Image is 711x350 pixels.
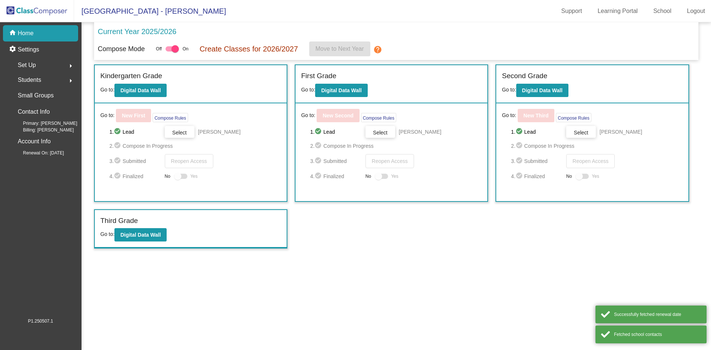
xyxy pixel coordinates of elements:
[373,45,382,54] mat-icon: help
[317,109,359,122] button: New Second
[172,130,187,136] span: Select
[100,216,138,226] label: Third Grade
[11,120,77,127] span: Primary: [PERSON_NAME]
[122,113,145,119] b: New First
[153,113,188,122] button: Compose Rules
[114,84,167,97] button: Digital Data Wall
[647,5,677,17] a: School
[120,87,161,93] b: Digital Data Wall
[109,127,161,136] span: 1. Lead
[66,76,75,85] mat-icon: arrow_right
[522,87,563,93] b: Digital Data Wall
[365,154,414,168] button: Reopen Access
[11,127,74,133] span: Billing: [PERSON_NAME]
[502,111,516,119] span: Go to:
[18,75,41,85] span: Students
[114,127,123,136] mat-icon: check_circle
[515,127,524,136] mat-icon: check_circle
[310,141,482,150] span: 2. Compose In Progress
[190,172,198,181] span: Yes
[566,173,572,180] span: No
[681,5,711,17] a: Logout
[18,29,34,38] p: Home
[614,331,701,338] div: Fetched school contacts
[18,90,54,101] p: Small Groups
[11,150,64,156] span: Renewal On: [DATE]
[114,141,123,150] mat-icon: check_circle
[18,136,51,147] p: Account Info
[66,61,75,70] mat-icon: arrow_right
[315,84,367,97] button: Digital Data Wall
[114,157,123,166] mat-icon: check_circle
[183,46,188,52] span: On
[9,29,18,38] mat-icon: home
[116,109,151,122] button: New First
[556,113,591,122] button: Compose Rules
[109,141,281,150] span: 2. Compose In Progress
[198,128,241,136] span: [PERSON_NAME]
[502,87,516,93] span: Go to:
[9,45,18,54] mat-icon: settings
[391,172,398,181] span: Yes
[524,113,549,119] b: New Third
[316,46,364,52] span: Move to Next Year
[365,173,371,180] span: No
[100,87,114,93] span: Go to:
[120,232,161,238] b: Digital Data Wall
[171,158,207,164] span: Reopen Access
[109,172,161,181] span: 4. Finalized
[574,130,588,136] span: Select
[200,43,298,54] p: Create Classes for 2026/2027
[100,231,114,237] span: Go to:
[301,87,315,93] span: Go to:
[573,158,608,164] span: Reopen Access
[109,157,161,166] span: 3. Submitted
[310,157,362,166] span: 3. Submitted
[100,111,114,119] span: Go to:
[321,87,361,93] b: Digital Data Wall
[511,157,563,166] span: 3. Submitted
[399,128,441,136] span: [PERSON_NAME]
[165,126,194,138] button: Select
[18,107,50,117] p: Contact Info
[314,172,323,181] mat-icon: check_circle
[310,172,362,181] span: 4. Finalized
[518,109,555,122] button: New Third
[614,311,701,318] div: Successfully fetched renewal date
[361,113,396,122] button: Compose Rules
[301,111,315,119] span: Go to:
[301,71,336,81] label: First Grade
[98,44,145,54] p: Compose Mode
[165,173,170,180] span: No
[165,154,213,168] button: Reopen Access
[502,71,547,81] label: Second Grade
[114,228,167,241] button: Digital Data Wall
[511,127,563,136] span: 1. Lead
[100,71,162,81] label: Kindergarten Grade
[511,172,563,181] span: 4. Finalized
[156,46,162,52] span: Off
[566,126,596,138] button: Select
[600,128,642,136] span: [PERSON_NAME]
[555,5,588,17] a: Support
[373,130,387,136] span: Select
[314,141,323,150] mat-icon: check_circle
[515,172,524,181] mat-icon: check_circle
[515,141,524,150] mat-icon: check_circle
[114,172,123,181] mat-icon: check_circle
[511,141,683,150] span: 2. Compose In Progress
[372,158,408,164] span: Reopen Access
[566,154,615,168] button: Reopen Access
[314,157,323,166] mat-icon: check_circle
[310,127,362,136] span: 1. Lead
[309,41,370,56] button: Move to Next Year
[314,127,323,136] mat-icon: check_circle
[18,45,39,54] p: Settings
[74,5,226,17] span: [GEOGRAPHIC_DATA] - [PERSON_NAME]
[18,60,36,70] span: Set Up
[592,172,599,181] span: Yes
[516,84,568,97] button: Digital Data Wall
[592,5,644,17] a: Learning Portal
[515,157,524,166] mat-icon: check_circle
[365,126,395,138] button: Select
